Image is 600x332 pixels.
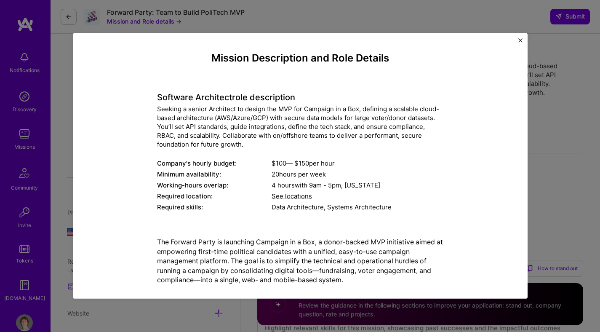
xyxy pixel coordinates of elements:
[157,237,443,284] p: The Forward Party is launching Campaign in a Box, a donor-backed MVP initiative aimed at empoweri...
[157,52,443,64] h4: Mission Description and Role Details
[272,192,312,200] span: See locations
[272,159,443,168] div: $ 100 — $ 150 per hour
[272,181,443,190] div: 4 hours with [US_STATE]
[157,170,272,179] div: Minimum availability:
[157,159,272,168] div: Company's hourly budget:
[518,38,523,47] button: Close
[157,192,272,201] div: Required location:
[157,181,272,190] div: Working-hours overlap:
[157,203,272,212] div: Required skills:
[272,170,443,179] div: 20 hours per week
[157,104,443,149] div: Seeking a senior Architect to design the MVP for Campaign in a Box, defining a scalable cloud-bas...
[307,181,344,189] span: 9am - 5pm ,
[272,203,443,212] div: Data Architecture, Systems Architecture
[157,92,443,102] h4: Software Architect role description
